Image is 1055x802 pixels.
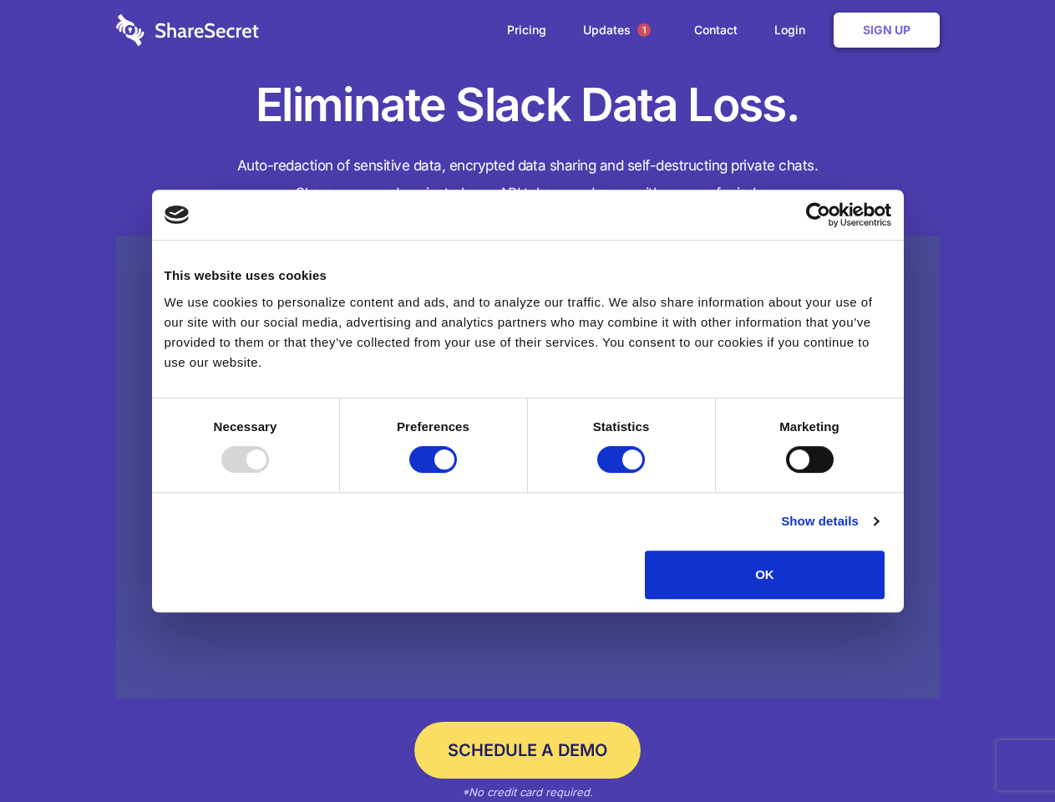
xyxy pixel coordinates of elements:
strong: Preferences [397,419,469,434]
a: Usercentrics Cookiebot - opens in a new window [745,202,891,227]
a: Wistia video thumbnail [116,236,940,699]
strong: Statistics [593,419,650,434]
h4: Auto-redaction of sensitive data, encrypted data sharing and self-destructing private chats. Shar... [116,152,940,207]
img: logo [165,206,190,224]
a: Schedule a Demo [414,722,641,779]
span: 1 [637,23,651,37]
div: We use cookies to personalize content and ads, and to analyze our traffic. We also share informat... [165,292,891,373]
a: Login [758,4,830,56]
button: OK [645,551,885,599]
strong: Necessary [214,419,277,434]
a: Sign Up [834,13,940,48]
h1: Eliminate Slack Data Loss. [116,75,940,135]
a: Pricing [490,4,563,56]
a: Contact [677,4,754,56]
strong: Marketing [779,419,839,434]
em: *No credit card required. [462,785,593,799]
img: logo-wordmark-white-trans-d4663122ce5f474addd5e946df7df03e33cb6a1c49d2221995e7729f52c070b2.svg [116,14,259,46]
div: This website uses cookies [165,266,891,286]
a: Show details [781,511,878,531]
